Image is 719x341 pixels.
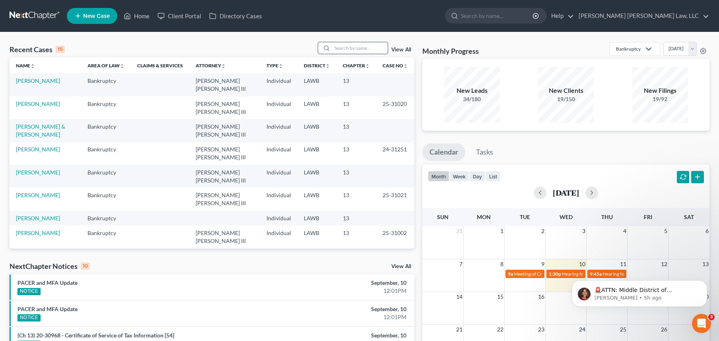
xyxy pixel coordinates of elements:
span: 21 [455,325,463,334]
td: [PERSON_NAME] [PERSON_NAME] III [189,119,260,142]
i: unfold_more [278,64,283,69]
td: [PERSON_NAME] [PERSON_NAME] III [189,165,260,188]
span: 1 [499,226,504,236]
div: 19/92 [632,95,688,103]
a: Chapterunfold_more [343,63,370,69]
td: Bankruptcy [81,142,131,165]
div: New Clients [538,86,594,95]
td: Bankruptcy [81,188,131,210]
span: 26 [660,325,668,334]
input: Search by name... [461,8,534,23]
span: 5 [663,226,668,236]
span: 13 [702,259,709,269]
a: [PERSON_NAME] & [PERSON_NAME] [16,123,65,138]
span: 14 [455,292,463,302]
td: 13 [336,249,376,271]
i: unfold_more [221,64,226,69]
div: September, 10 [282,331,407,339]
td: 13 [336,211,376,225]
span: Tue [520,214,530,220]
td: LAWB [297,249,336,271]
td: 13 [336,119,376,142]
div: September, 10 [282,305,407,313]
a: Attorneyunfold_more [196,63,226,69]
span: 7 [459,259,463,269]
a: Calendar [422,143,465,161]
td: 25-31020 [376,96,414,119]
td: [PERSON_NAME] [PERSON_NAME] III [189,225,260,248]
span: 6 [705,226,709,236]
td: Individual [260,73,297,96]
a: [PERSON_NAME] [16,100,60,107]
td: Individual [260,119,297,142]
a: (Ch 13) 20-30968 - Certificate of Service of Tax Information [54] [17,332,174,339]
span: 16 [537,292,545,302]
button: week [449,171,469,182]
td: 13 [336,165,376,188]
button: day [469,171,486,182]
span: Wed [560,214,573,220]
span: 1:30p [549,271,561,277]
a: View All [391,47,411,53]
iframe: Intercom notifications message [560,264,719,319]
a: [PERSON_NAME] [16,229,60,236]
i: unfold_more [30,64,35,69]
td: LAWB [297,73,336,96]
a: [PERSON_NAME] [16,77,60,84]
i: unfold_more [325,64,330,69]
td: 25-31002 [376,225,414,248]
td: 13 [336,225,376,248]
td: 13 [336,142,376,165]
td: 25-31021 [376,188,414,210]
button: month [428,171,449,182]
td: 13 [336,73,376,96]
a: Help [547,9,574,23]
span: 12 [660,259,668,269]
a: [PERSON_NAME] [16,215,60,221]
h2: [DATE] [553,188,579,197]
i: unfold_more [403,64,408,69]
a: View All [391,264,411,269]
a: Districtunfold_more [304,63,330,69]
input: Search by name... [332,42,388,54]
div: New Leads [444,86,500,95]
td: Bankruptcy [81,249,131,271]
span: 10 [578,259,586,269]
td: [PERSON_NAME] [PERSON_NAME] III [189,188,260,210]
td: Bankruptcy [81,165,131,188]
div: 19/150 [538,95,594,103]
div: New Filings [632,86,688,95]
th: Claims & Services [131,57,189,73]
span: 4 [622,226,627,236]
a: PACER and MFA Update [17,279,78,286]
td: Bankruptcy [81,119,131,142]
td: Bankruptcy [81,73,131,96]
div: September, 10 [282,279,407,287]
i: unfold_more [120,64,124,69]
td: Bankruptcy [81,96,131,119]
td: 13 [336,96,376,119]
td: 13 [336,188,376,210]
span: 23 [537,325,545,334]
span: 9a [508,271,513,277]
td: [PERSON_NAME] [PERSON_NAME] III [189,96,260,119]
td: LAWB [297,211,336,225]
td: Individual [260,188,297,210]
div: 34/180 [444,95,500,103]
a: [PERSON_NAME] [16,169,60,176]
span: New Case [83,13,110,19]
td: Individual [260,211,297,225]
span: 3 [708,314,715,320]
span: 11 [619,259,627,269]
td: [PERSON_NAME] [PERSON_NAME] III [189,142,260,165]
div: Bankruptcy [616,45,641,52]
td: 24-31251 [376,142,414,165]
span: 25 [619,325,627,334]
div: NextChapter Notices [10,261,90,271]
div: NOTICE [17,314,41,321]
div: Recent Cases [10,45,65,54]
h3: Monthly Progress [422,46,479,56]
td: LAWB [297,165,336,188]
a: Case Nounfold_more [383,63,408,69]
